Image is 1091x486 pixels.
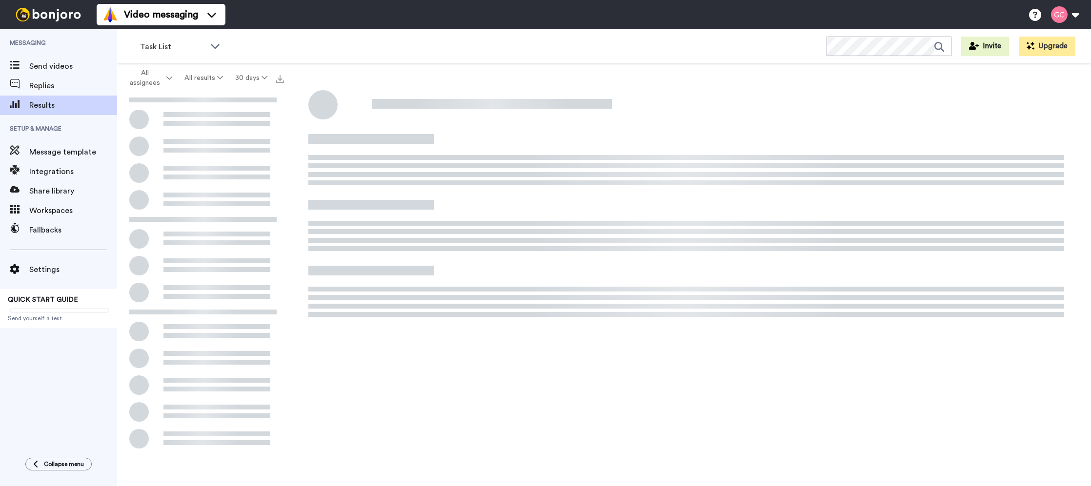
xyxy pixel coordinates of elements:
[25,458,92,470] button: Collapse menu
[1019,37,1075,56] button: Upgrade
[229,69,273,87] button: 30 days
[179,69,229,87] button: All results
[8,314,109,322] span: Send yourself a test
[140,41,205,53] span: Task List
[125,68,164,88] span: All assignees
[44,460,84,468] span: Collapse menu
[961,37,1009,56] button: Invite
[29,80,117,92] span: Replies
[273,71,287,85] button: Export all results that match these filters now.
[12,8,85,21] img: bj-logo-header-white.svg
[29,166,117,177] span: Integrations
[102,7,118,22] img: vm-color.svg
[29,185,117,197] span: Share library
[29,99,117,111] span: Results
[8,296,78,303] span: QUICK START GUIDE
[29,205,117,216] span: Workspaces
[29,146,117,158] span: Message template
[29,264,117,275] span: Settings
[124,8,198,21] span: Video messaging
[29,224,117,236] span: Fallbacks
[119,64,179,92] button: All assignees
[276,75,284,83] img: export.svg
[29,60,117,72] span: Send videos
